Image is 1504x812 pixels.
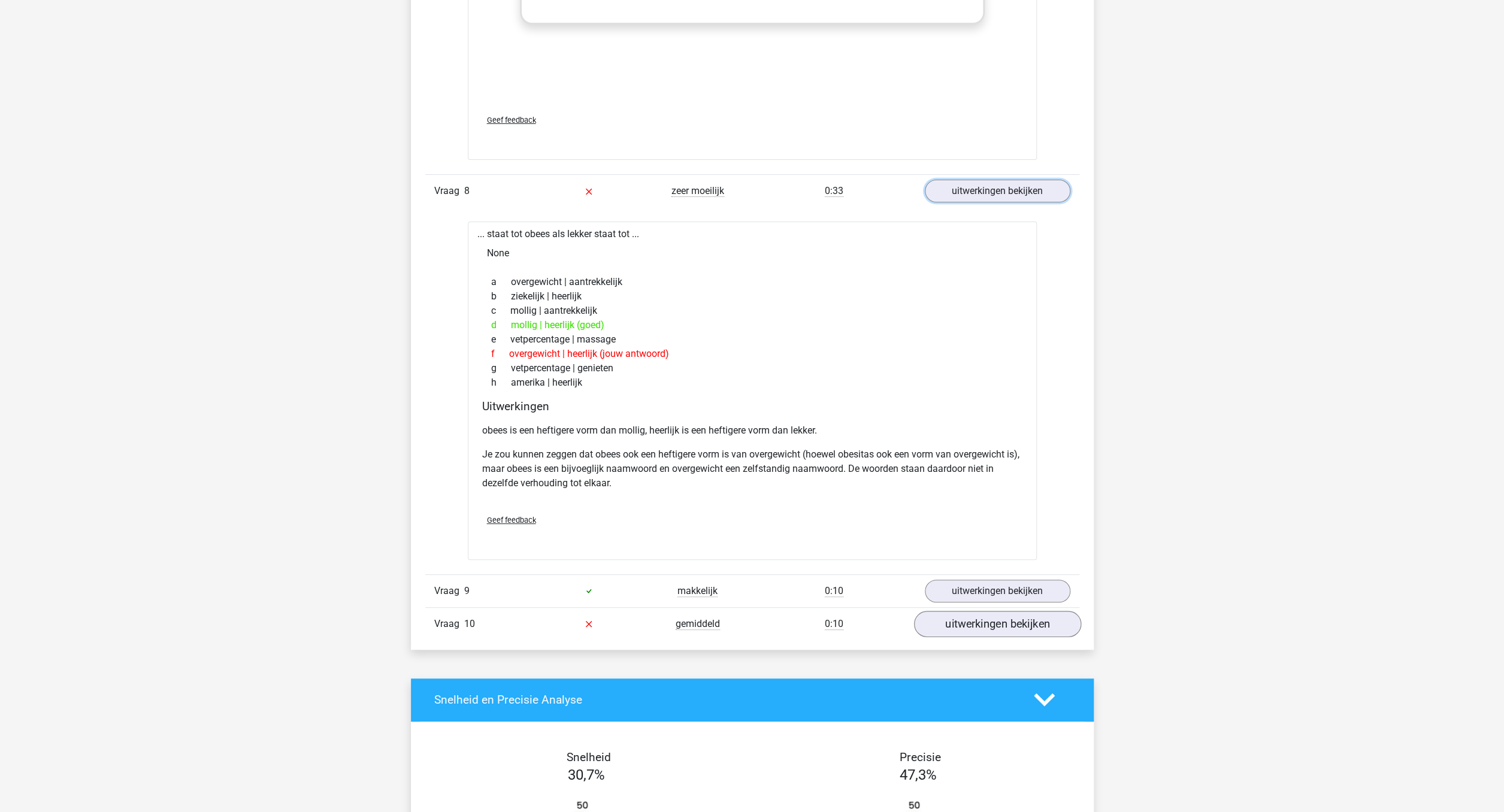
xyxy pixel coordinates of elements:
div: mollig | heerlijk (goed) [482,318,1022,332]
span: 47,3% [900,766,937,783]
a: uitwerkingen bekijken [913,611,1081,637]
span: Vraag [434,617,464,631]
span: 10 [464,618,475,629]
div: mollig | aantrekkelijk [482,304,1022,318]
span: makkelijk [677,585,718,597]
h4: Snelheid en Precisie Analyse [434,693,1016,707]
span: gemiddeld [676,618,720,630]
span: 30,7% [568,766,605,783]
p: obees is een heftigere vorm dan mollig, heerlijk is een heftigere vorm dan lekker. [482,423,1022,438]
a: uitwerkingen bekijken [925,580,1070,602]
div: None [477,241,1027,265]
span: b [491,289,511,304]
p: Je zou kunnen zeggen dat obees ook een heftigere vorm is van overgewicht (hoewel obesitas ook een... [482,447,1022,490]
span: e [491,332,510,347]
span: g [491,361,511,375]
h4: Uitwerkingen [482,399,1022,413]
div: overgewicht | heerlijk (jouw antwoord) [482,347,1022,361]
div: ziekelijk | heerlijk [482,289,1022,304]
div: amerika | heerlijk [482,375,1022,390]
span: zeer moeilijk [671,185,724,197]
span: Vraag [434,584,464,598]
span: Geef feedback [487,116,536,125]
span: Vraag [434,184,464,198]
span: h [491,375,511,390]
span: Geef feedback [487,516,536,525]
span: 0:10 [825,585,843,597]
span: 8 [464,185,470,196]
h4: Precisie [766,750,1075,764]
span: a [491,275,511,289]
span: f [491,347,509,361]
div: overgewicht | aantrekkelijk [482,275,1022,289]
span: 0:33 [825,185,843,197]
div: vetpercentage | genieten [482,361,1022,375]
span: c [491,304,510,318]
span: 0:10 [825,618,843,630]
div: ... staat tot obees als lekker staat tot ... [468,222,1037,559]
span: d [491,318,511,332]
h4: Snelheid [434,750,743,764]
div: vetpercentage | massage [482,332,1022,347]
span: 9 [464,585,470,596]
a: uitwerkingen bekijken [925,180,1070,202]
